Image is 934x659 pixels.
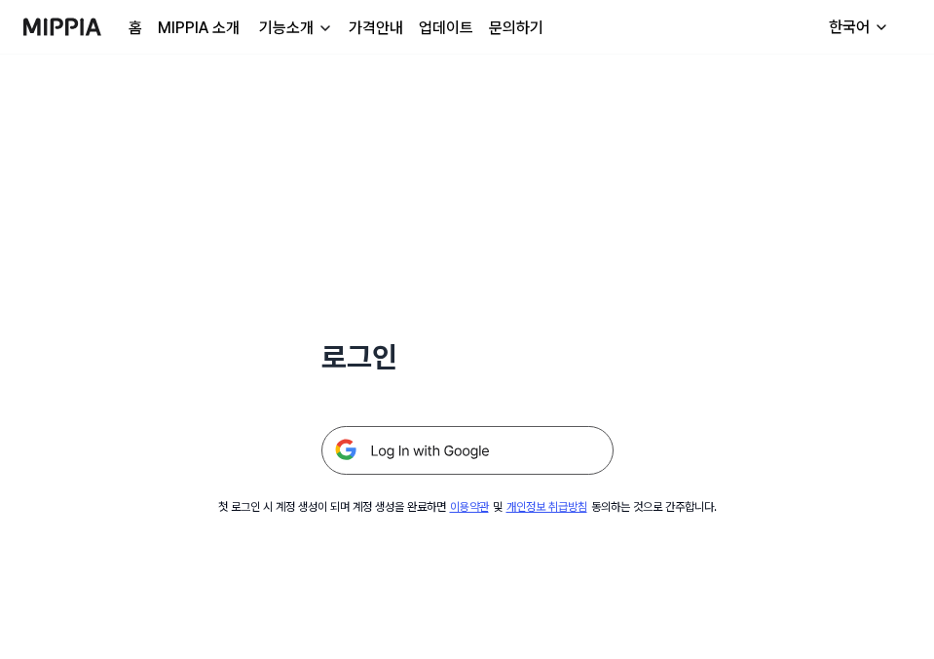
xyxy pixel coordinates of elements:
[218,498,717,516] div: 첫 로그인 시 계정 생성이 되며 계정 생성을 완료하면 및 동의하는 것으로 간주합니다.
[506,500,587,514] a: 개인정보 취급방침
[255,17,318,40] div: 기능소개
[318,20,333,36] img: down
[129,17,142,40] a: 홈
[489,17,543,40] a: 문의하기
[158,17,240,40] a: MIPPIA 소개
[419,17,473,40] a: 업데이트
[349,17,403,40] a: 가격안내
[321,426,614,475] img: 구글 로그인 버튼
[255,17,333,40] button: 기능소개
[321,335,614,379] h1: 로그인
[813,8,901,47] button: 한국어
[450,500,489,514] a: 이용약관
[825,16,874,39] div: 한국어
